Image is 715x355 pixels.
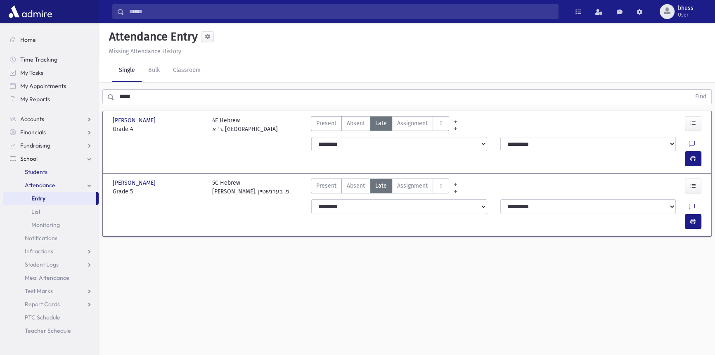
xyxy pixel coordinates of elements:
a: My Reports [3,93,99,106]
a: Financials [3,126,99,139]
span: Time Tracking [20,56,57,63]
span: Monitoring [31,221,60,229]
span: Fundraising [20,142,50,149]
a: Test Marks [3,284,99,298]
a: Home [3,33,99,46]
div: AttTypes [311,116,449,133]
span: Financials [20,129,46,136]
span: School [20,155,38,162]
div: 4E Hebrew ר' א. [GEOGRAPHIC_DATA] [212,116,278,133]
a: Classroom [166,59,207,82]
u: Missing Attendance History [109,48,181,55]
span: Absent [347,119,365,128]
a: Report Cards [3,298,99,311]
span: Present [316,181,336,190]
span: Grade 4 [113,125,204,133]
a: Missing Attendance History [106,48,181,55]
span: Absent [347,181,365,190]
span: My Reports [20,95,50,103]
span: Students [25,168,47,176]
span: Present [316,119,336,128]
span: Accounts [20,115,44,123]
a: Student Logs [3,258,99,271]
span: bhess [678,5,694,12]
span: Home [20,36,36,43]
a: Students [3,165,99,179]
a: Teacher Schedule [3,324,99,337]
span: Grade 5 [113,187,204,196]
a: Accounts [3,112,99,126]
span: Late [375,181,387,190]
a: Infractions [3,245,99,258]
a: My Tasks [3,66,99,79]
div: 5C Hebrew [PERSON_NAME]. פ. בערנשטיין [212,179,289,196]
span: [PERSON_NAME] [113,179,157,187]
a: Entry [3,192,96,205]
span: Attendance [25,181,55,189]
a: Notifications [3,231,99,245]
span: Assignment [397,119,428,128]
span: My Appointments [20,82,66,90]
button: Find [690,90,711,104]
a: My Appointments [3,79,99,93]
span: Entry [31,195,45,202]
div: AttTypes [311,179,449,196]
span: Infractions [25,248,53,255]
img: AdmirePro [7,3,54,20]
span: Late [375,119,387,128]
a: Meal Attendance [3,271,99,284]
span: User [678,12,694,18]
span: Test Marks [25,287,53,295]
a: Bulk [142,59,166,82]
a: Fundraising [3,139,99,152]
span: Report Cards [25,300,60,308]
span: My Tasks [20,69,43,76]
a: Single [112,59,142,82]
a: List [3,205,99,218]
a: School [3,152,99,165]
h5: Attendance Entry [106,30,198,44]
span: PTC Schedule [25,314,60,321]
span: [PERSON_NAME] [113,116,157,125]
a: PTC Schedule [3,311,99,324]
span: List [31,208,40,215]
input: Search [124,4,558,19]
span: Student Logs [25,261,59,268]
a: Monitoring [3,218,99,231]
a: Attendance [3,179,99,192]
span: Meal Attendance [25,274,69,281]
span: Notifications [25,234,57,242]
span: Teacher Schedule [25,327,71,334]
a: Time Tracking [3,53,99,66]
span: Assignment [397,181,428,190]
